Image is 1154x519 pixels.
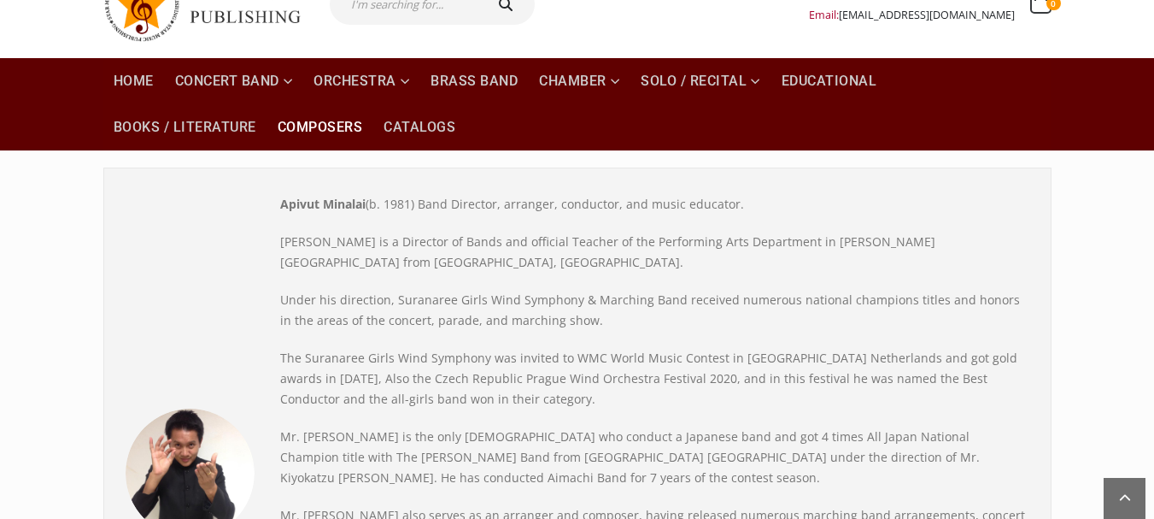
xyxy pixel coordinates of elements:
[280,290,1029,331] p: Under his direction, Suranaree Girls Wind Symphony & Marching Band received numerous national cha...
[103,58,164,104] a: Home
[373,104,466,150] a: Catalogs
[630,58,770,104] a: Solo / Recital
[267,104,373,150] a: Composers
[809,4,1015,26] div: Email:
[280,348,1029,410] p: The Suranaree Girls Wind Symphony was invited to WMC World Music Contest in [GEOGRAPHIC_DATA] Net...
[303,58,419,104] a: Orchestra
[280,194,1029,215] p: (b. 1981) Band Director, arranger, conductor, and music educator.
[839,8,1015,22] a: [EMAIL_ADDRESS][DOMAIN_NAME]
[280,196,366,212] strong: Apivut Minalai
[529,58,630,104] a: Chamber
[771,58,887,104] a: Educational
[280,232,1029,273] p: [PERSON_NAME] is a Director of Bands and official Teacher of the Performing Arts Department in [P...
[165,58,303,104] a: Concert Band
[103,104,267,150] a: Books / Literature
[420,58,528,104] a: Brass Band
[280,427,1029,488] p: Mr. [PERSON_NAME] is the only [DEMOGRAPHIC_DATA] who conduct a Japanese band and got 4 times All ...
